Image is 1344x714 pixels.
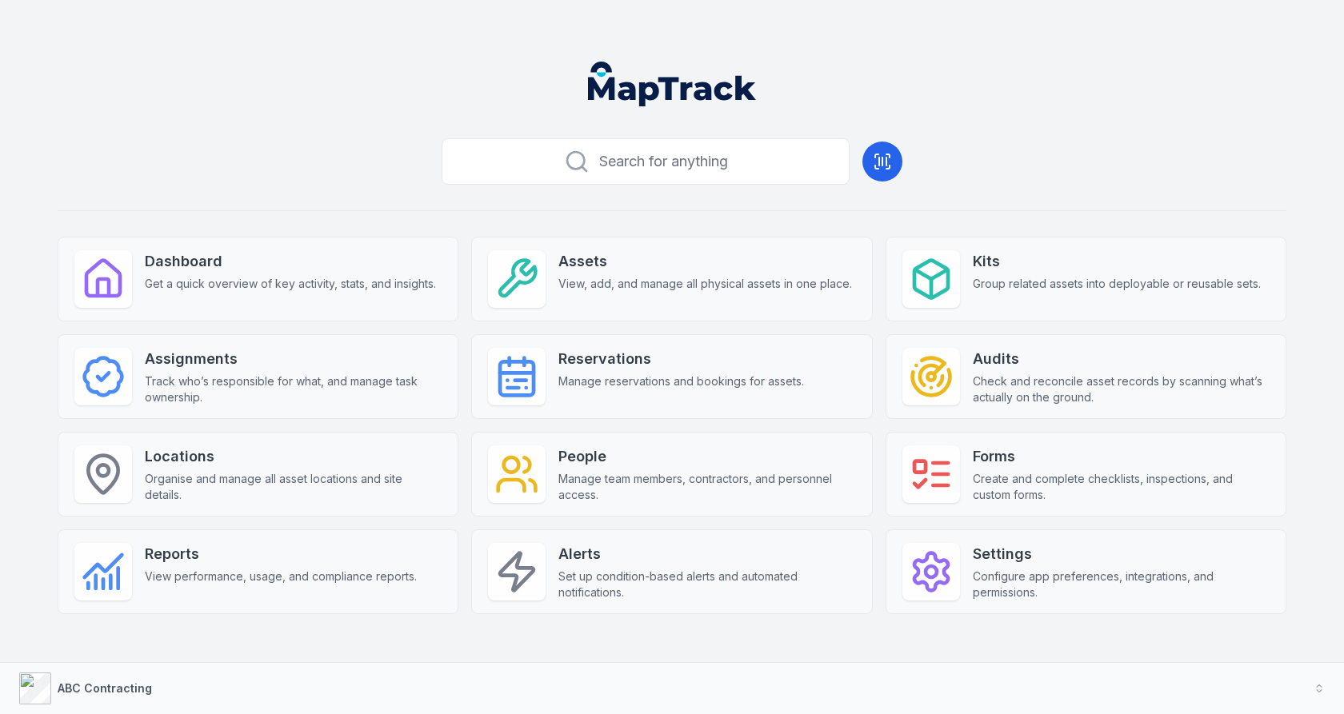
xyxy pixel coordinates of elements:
[558,445,855,468] strong: People
[471,237,872,321] a: AssetsView, add, and manage all physical assets in one place.
[58,529,458,614] a: ReportsView performance, usage, and compliance reports.
[886,529,1286,614] a: SettingsConfigure app preferences, integrations, and permissions.
[58,237,458,321] a: DashboardGet a quick overview of key activity, stats, and insights.
[442,138,850,185] button: Search for anything
[145,276,436,292] span: Get a quick overview of key activity, stats, and insights.
[973,543,1270,565] strong: Settings
[145,568,417,584] span: View performance, usage, and compliance reports.
[973,348,1270,370] strong: Audits
[599,150,728,173] span: Search for anything
[558,250,852,273] strong: Assets
[558,348,804,370] strong: Reservations
[886,237,1286,321] a: KitsGroup related assets into deployable or reusable sets.
[558,276,852,292] span: View, add, and manage all physical assets in one place.
[973,445,1270,468] strong: Forms
[558,471,855,503] span: Manage team members, contractors, and personnel access.
[145,543,417,565] strong: Reports
[145,373,442,405] span: Track who’s responsible for what, and manage task ownership.
[886,334,1286,419] a: AuditsCheck and reconcile asset records by scanning what’s actually on the ground.
[973,568,1270,600] span: Configure app preferences, integrations, and permissions.
[558,568,855,600] span: Set up condition-based alerts and automated notifications.
[58,432,458,517] a: LocationsOrganise and manage all asset locations and site details.
[145,348,442,370] strong: Assignments
[973,471,1270,503] span: Create and complete checklists, inspections, and custom forms.
[973,373,1270,405] span: Check and reconcile asset records by scanning what’s actually on the ground.
[973,250,1261,273] strong: Kits
[145,250,436,273] strong: Dashboard
[145,471,442,503] span: Organise and manage all asset locations and site details.
[58,681,152,695] strong: ABC Contracting
[471,432,872,517] a: PeopleManage team members, contractors, and personnel access.
[58,334,458,419] a: AssignmentsTrack who’s responsible for what, and manage task ownership.
[886,432,1286,517] a: FormsCreate and complete checklists, inspections, and custom forms.
[145,445,442,468] strong: Locations
[558,543,855,565] strong: Alerts
[471,529,872,614] a: AlertsSet up condition-based alerts and automated notifications.
[973,276,1261,292] span: Group related assets into deployable or reusable sets.
[471,334,872,419] a: ReservationsManage reservations and bookings for assets.
[562,62,782,106] nav: Global
[558,373,804,389] span: Manage reservations and bookings for assets.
